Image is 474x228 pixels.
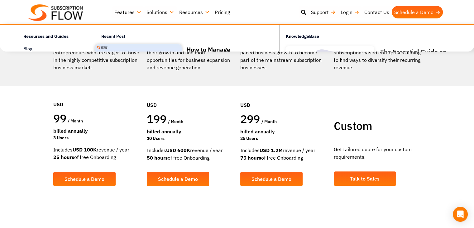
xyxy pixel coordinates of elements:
span: Schedule a Demo [65,176,104,181]
span: / month [261,119,277,124]
strong: USD 600K [166,147,190,153]
div: For businesses that desire to increase their growth and find more opportunities for business expa... [147,41,234,71]
p: The Essential Guide on Subscription Management, Billing, Payment Processing, and Retention [380,47,458,89]
a: Contact Us [362,6,392,18]
strong: 25 hours [53,154,74,160]
span: Schedule a Demo [158,176,198,181]
a: Schedule a Demo [392,6,443,18]
div: Billed Annually [53,127,141,135]
div: Billed Annually [240,128,328,135]
div: 25 Users [240,135,328,142]
div: USD [53,82,141,111]
img: Subscriptionflow [28,4,83,21]
strong: 75 hours [240,155,261,161]
a: Solutions [144,6,177,18]
span: Talk to Sales [350,176,380,181]
div: 3 Users [53,135,141,141]
div: USD [147,82,234,112]
img: Online-recurring-Billing-software [283,43,377,106]
a: Features [112,6,144,18]
strong: USD 100K [73,146,97,153]
span: 299 [240,112,260,126]
div: Billed Annually [147,128,234,135]
div: For scale-ups that are targeting fast-paced business growth to become part of the mainstream subs... [240,41,328,71]
span: 99 [53,111,67,126]
a: Talk to Sales [334,171,396,186]
div: 10 Users [147,135,234,142]
p: Subscription plan for established subscription-based enterprises aiming to find ways to diversify... [334,41,421,71]
span: Blog [23,46,32,52]
h4: Resources and Guides [23,33,79,42]
a: Resources [177,6,212,18]
a: Schedule a Demo [240,172,303,186]
span: / month [168,119,183,124]
span: Schedule a Demo [251,176,291,181]
span: 199 [147,112,167,126]
strong: USD 1.2M [260,147,283,153]
div: Open Intercom Messenger [453,207,468,222]
a: Schedule a Demo [53,172,116,186]
div: Includes revenue / year of free Onboarding [53,146,141,161]
a: Support [309,6,338,18]
a: Blog [23,45,79,52]
p: Get tailored quote for your custom requirements. [334,146,421,161]
a: How to Manage ClickFunnels Subscription Bundles with Subscription Management Software [186,45,263,87]
a: Schedule a Demo [147,172,209,186]
div: Includes revenue / year of free Onboarding [240,146,328,161]
a: Pricing [212,6,232,18]
p: A promising subscription plan for entrepreneurs who are eager to thrive in the highly competitive... [53,41,141,71]
div: Includes revenue / year of free Onboarding [147,146,234,161]
div: USD [240,82,328,112]
img: ClickFunnels Subscription Bundles [95,44,182,102]
a: Login [338,6,362,18]
h4: KnowledgeBase [286,30,468,43]
span: Custom [334,118,372,133]
span: / month [68,118,83,124]
strong: 50 hours [147,155,168,161]
h4: Recent Post [101,33,274,42]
